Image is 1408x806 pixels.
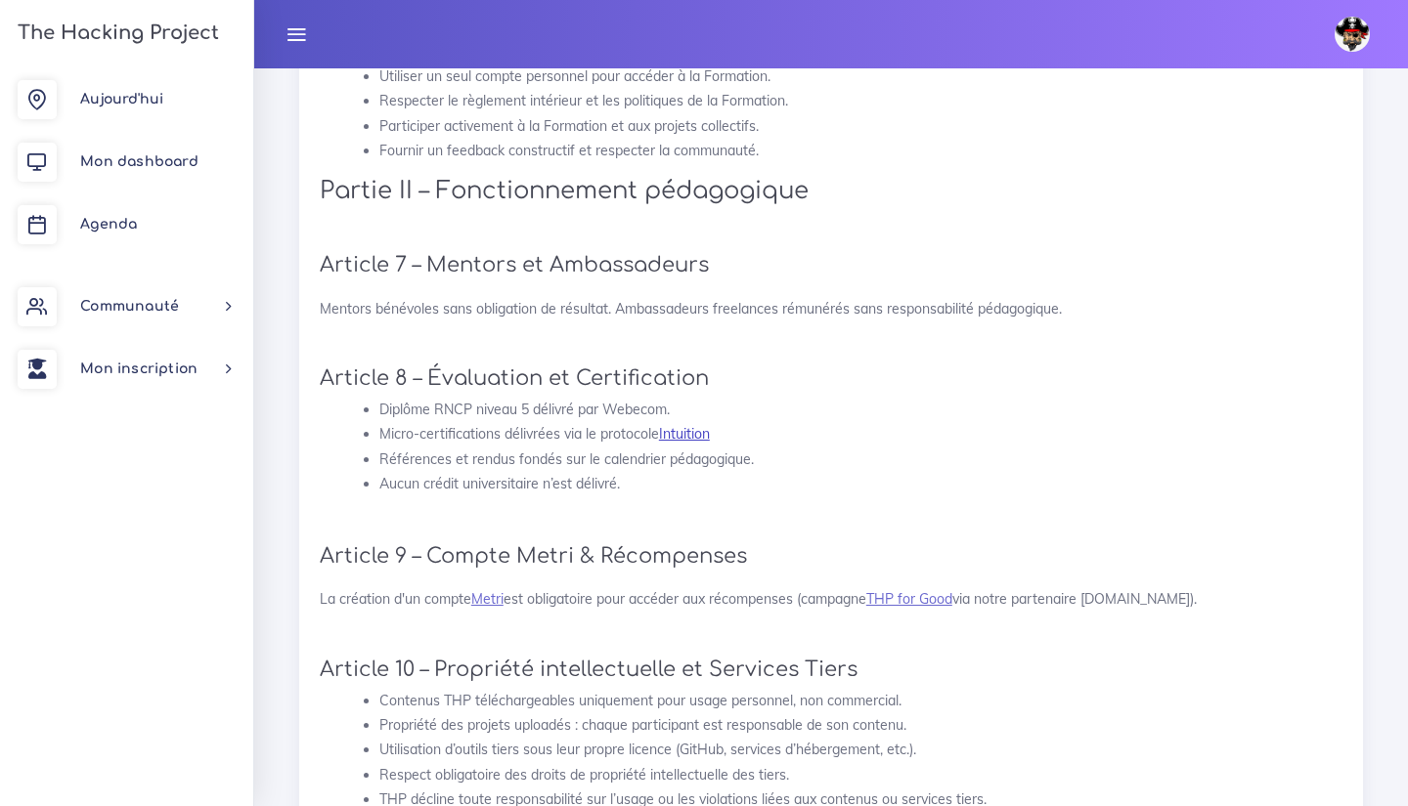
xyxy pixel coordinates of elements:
[379,114,1342,139] li: Participer activement à la Formation et aux projets collectifs.
[659,425,710,443] a: Intuition
[471,590,504,608] a: Metri
[379,738,1342,762] li: Utilisation d’outils tiers sous leur propre licence (GitHub, services d’hébergement, etc.).
[320,299,1342,318] p: Mentors bénévoles sans obligation de résultat. Ambassadeurs freelances rémunérés sans responsabil...
[320,544,1342,569] h3: Article 9 – Compte Metri & Récompenses
[379,447,1342,472] li: Références et rendus fondés sur le calendrier pédagogique.
[866,590,952,608] a: THP for Good
[379,139,1342,163] li: Fournir un feedback constructif et respecter la communauté.
[80,217,137,232] span: Agenda
[320,253,1342,277] h3: Article 7 – Mentors et Ambassadeurs
[320,177,1342,205] h2: Partie II – Fonctionnement pédagogique
[379,689,1342,713] li: Contenus THP téléchargeables uniquement pour usage personnel, non commercial.
[1335,17,1370,52] img: avatar
[379,64,1342,89] li: Utiliser un seul compte personnel pour accéder à la Formation.
[80,154,198,169] span: Mon dashboard
[320,658,1342,682] h3: Article 10 – Propriété intellectuelle et Services Tiers
[379,472,1342,496] li: Aucun crédit universitaire n’est délivré.
[80,299,179,314] span: Communauté
[320,589,1342,609] p: La création d'un compte est obligatoire pour accéder aux récompenses (campagne via notre partenai...
[379,422,1342,446] li: Micro-certifications délivrées via le protocole
[379,713,1342,738] li: Propriété des projets uploadés : chaque participant est responsable de son contenu.
[379,763,1342,787] li: Respect obligatoire des droits de propriété intellectuelle des tiers.
[80,361,198,376] span: Mon inscription
[379,398,1342,422] li: Diplôme RNCP niveau 5 délivré par Webecom.
[80,92,163,106] span: Aujourd'hui
[320,366,1342,391] h3: Article 8 – Évaluation et Certification
[12,22,219,44] h3: The Hacking Project
[379,89,1342,113] li: Respecter le règlement intérieur et les politiques de la Formation.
